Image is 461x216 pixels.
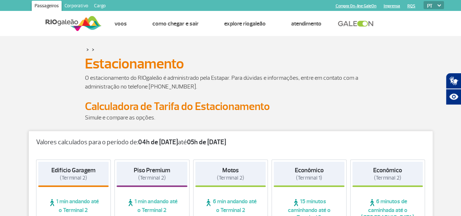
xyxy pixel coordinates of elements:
a: Explore RIOgaleão [224,20,266,27]
a: Passageiros [32,1,62,12]
strong: 04h de [DATE] [138,138,178,146]
strong: 05h de [DATE] [187,138,226,146]
span: (Terminal 2) [138,174,165,181]
span: (Terminal 2) [217,174,244,181]
h2: Calculadora de Tarifa do Estacionamento [85,100,376,113]
a: > [92,45,94,54]
a: > [86,45,89,54]
div: Plugin de acessibilidade da Hand Talk. [446,73,461,105]
strong: Econômico [373,166,402,174]
p: Simule e compare as opções. [85,113,376,122]
button: Abrir recursos assistivos. [446,89,461,105]
a: Imprensa [383,4,400,8]
span: 6 min andando até o Terminal 2 [195,198,266,214]
span: (Terminal 2) [374,174,401,181]
a: RQS [407,4,415,8]
a: Atendimento [291,20,321,27]
strong: Edifício Garagem [51,166,95,174]
span: 1 min andando até o Terminal 2 [38,198,109,214]
p: O estacionamento do RIOgaleão é administrado pela Estapar. Para dúvidas e informações, entre em c... [85,74,376,91]
span: (Terminal 1) [296,174,322,181]
strong: Econômico [295,166,324,174]
strong: Motos [222,166,239,174]
strong: Piso Premium [134,166,170,174]
h1: Estacionamento [85,58,376,70]
a: Como chegar e sair [152,20,199,27]
a: Corporativo [62,1,91,12]
a: Compra On-line GaleOn [335,4,376,8]
span: 1 min andando até o Terminal 2 [117,198,187,214]
a: Voos [114,20,127,27]
button: Abrir tradutor de língua de sinais. [446,73,461,89]
p: Valores calculados para o período de: até [36,138,425,146]
span: (Terminal 2) [60,174,87,181]
a: Cargo [91,1,109,12]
